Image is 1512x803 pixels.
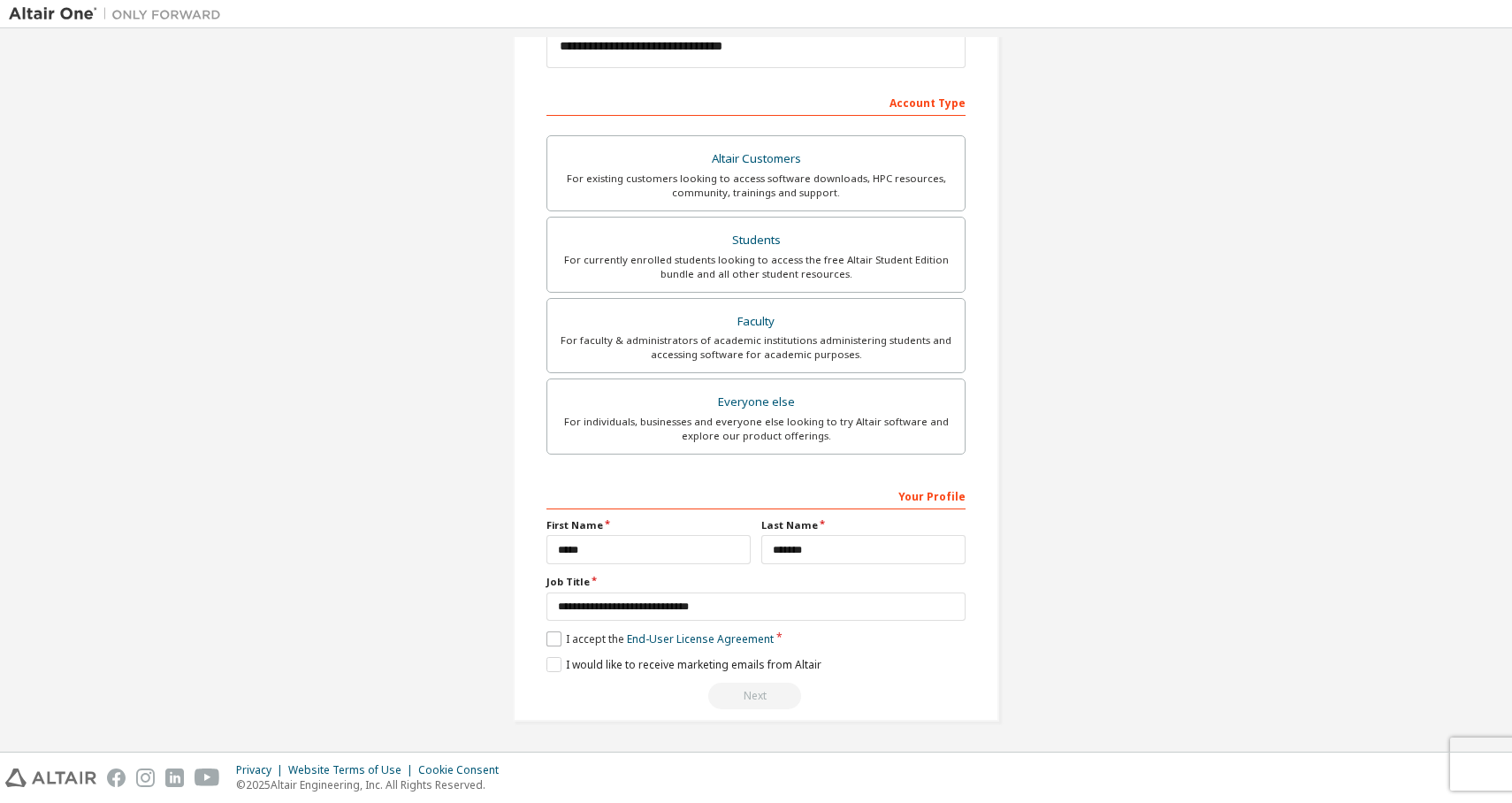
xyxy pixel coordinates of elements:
[627,631,774,646] a: End-User License Agreement
[558,333,954,362] div: For faculty & administrators of academic institutions administering students and accessing softwa...
[165,769,184,787] img: linkedin.svg
[236,777,509,792] p: © 2025 Altair Engineering, Inc. All Rights Reserved.
[418,763,509,777] div: Cookie Consent
[195,769,220,787] img: youtube.svg
[761,518,966,532] label: Last Name
[546,631,774,646] label: I accept the
[558,415,954,443] div: For individuals, businesses and everyone else looking to try Altair software and explore our prod...
[558,253,954,281] div: For currently enrolled students looking to access the free Altair Student Edition bundle and all ...
[136,769,155,787] img: instagram.svg
[236,763,288,777] div: Privacy
[558,310,954,334] div: Faculty
[288,763,418,777] div: Website Terms of Use
[558,147,954,172] div: Altair Customers
[558,390,954,415] div: Everyone else
[9,5,230,23] img: Altair One
[546,683,966,709] div: Read and acccept EULA to continue
[546,88,966,116] div: Account Type
[558,228,954,253] div: Students
[546,481,966,509] div: Your Profile
[546,575,966,589] label: Job Title
[5,769,96,787] img: altair_logo.svg
[558,172,954,200] div: For existing customers looking to access software downloads, HPC resources, community, trainings ...
[107,769,126,787] img: facebook.svg
[546,657,821,672] label: I would like to receive marketing emails from Altair
[546,518,751,532] label: First Name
